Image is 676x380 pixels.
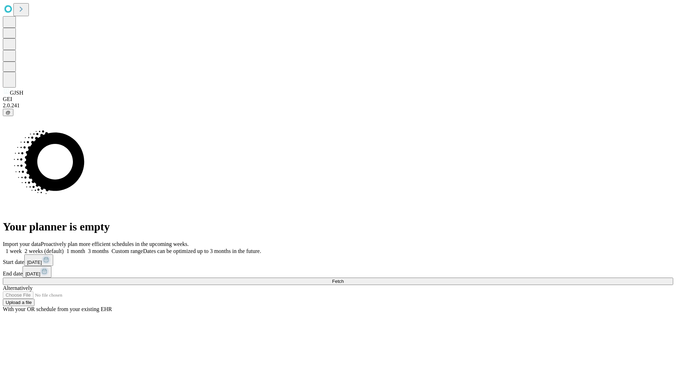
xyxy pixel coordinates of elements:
h1: Your planner is empty [3,220,673,233]
button: Fetch [3,278,673,285]
span: 1 week [6,248,22,254]
span: Custom range [112,248,143,254]
span: Fetch [332,279,344,284]
div: 2.0.241 [3,102,673,109]
span: 3 months [88,248,109,254]
button: @ [3,109,13,116]
div: GEI [3,96,673,102]
button: Upload a file [3,299,35,306]
span: Proactively plan more efficient schedules in the upcoming weeks. [41,241,189,247]
button: [DATE] [23,266,51,278]
span: Alternatively [3,285,32,291]
span: 2 weeks (default) [25,248,64,254]
span: Dates can be optimized up to 3 months in the future. [143,248,261,254]
span: 1 month [67,248,85,254]
span: With your OR schedule from your existing EHR [3,306,112,312]
span: @ [6,110,11,115]
div: Start date [3,254,673,266]
button: [DATE] [24,254,53,266]
div: End date [3,266,673,278]
span: [DATE] [25,271,40,277]
span: [DATE] [27,260,42,265]
span: Import your data [3,241,41,247]
span: GJSH [10,90,23,96]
